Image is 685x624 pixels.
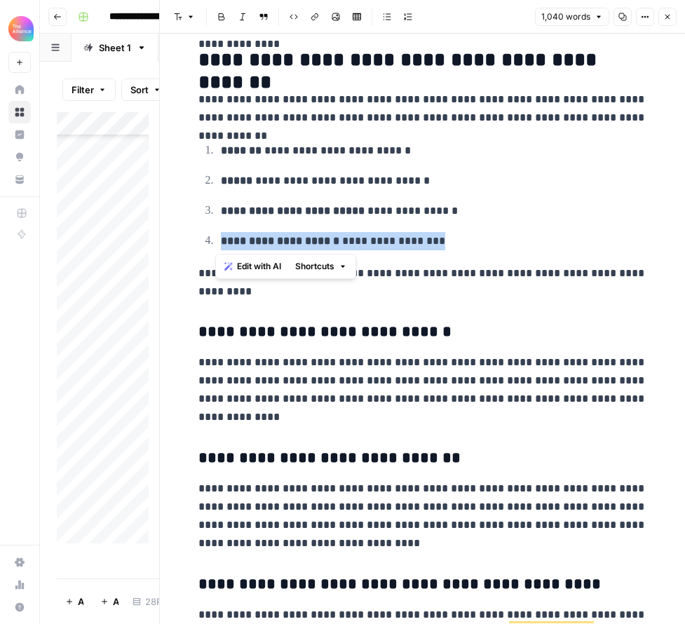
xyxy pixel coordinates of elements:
[295,260,334,273] span: Shortcuts
[127,590,186,613] div: 28 Rows
[130,83,149,97] span: Sort
[8,11,31,46] button: Workspace: Alliance
[62,79,116,101] button: Filter
[8,101,31,123] a: Browse
[8,16,34,41] img: Alliance Logo
[121,79,170,101] button: Sort
[8,146,31,168] a: Opportunities
[8,168,31,191] a: Your Data
[92,590,127,613] button: Add 10 Rows
[237,260,281,273] span: Edit with AI
[8,123,31,146] a: Insights
[541,11,590,23] span: 1,040 words
[8,596,31,618] button: Help + Support
[78,595,83,609] span: Add Row
[219,257,287,276] button: Edit with AI
[290,257,353,276] button: Shortcuts
[535,8,609,26] button: 1,040 words
[57,590,92,613] button: Add Row
[99,41,131,55] div: Sheet 1
[8,79,31,101] a: Home
[8,551,31,574] a: Settings
[72,83,94,97] span: Filter
[8,574,31,596] a: Usage
[113,595,118,609] span: Add 10 Rows
[72,34,158,62] a: Sheet 1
